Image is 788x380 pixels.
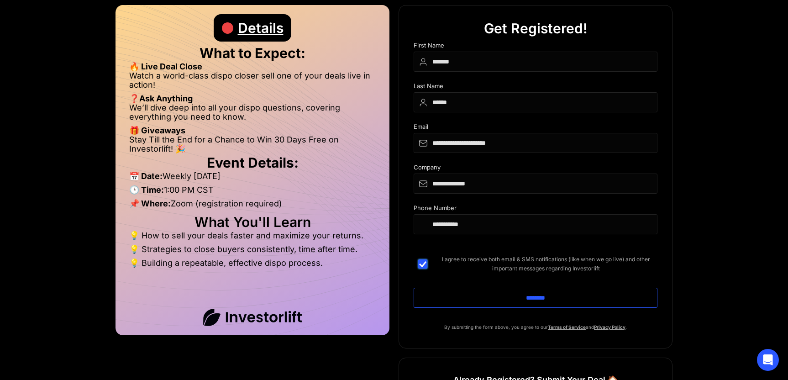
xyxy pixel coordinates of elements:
[414,42,657,52] div: First Name
[129,185,376,199] li: 1:00 PM CST
[129,103,376,126] li: We’ll dive deep into all your dispo questions, covering everything you need to know.
[129,245,376,259] li: 💡 Strategies to close buyers consistently, time after time.
[414,164,657,174] div: Company
[129,171,163,181] strong: 📅 Date:
[129,231,376,245] li: 💡 How to sell your deals faster and maximize your returns.
[129,199,171,208] strong: 📌 Where:
[129,126,185,135] strong: 🎁 Giveaways
[238,14,284,42] div: Details
[129,172,376,185] li: Weekly [DATE]
[129,185,164,195] strong: 🕒 Time:
[207,154,299,171] strong: Event Details:
[548,324,586,330] a: Terms of Service
[484,15,588,42] div: Get Registered!
[129,259,376,268] li: 💡 Building a repeatable, effective dispo process.
[414,123,657,133] div: Email
[200,45,305,61] strong: What to Expect:
[129,217,376,227] h2: What You'll Learn
[129,94,193,103] strong: ❓Ask Anything
[129,135,376,153] li: Stay Till the End for a Chance to Win 30 Days Free on Investorlift! 🎉
[414,205,657,214] div: Phone Number
[129,199,376,213] li: Zoom (registration required)
[129,71,376,94] li: Watch a world-class dispo closer sell one of your deals live in action!
[414,42,657,322] form: DIspo Day Main Form
[414,322,657,332] p: By submitting the form above, you agree to our and .
[594,324,625,330] a: Privacy Policy
[129,62,202,71] strong: 🔥 Live Deal Close
[435,255,657,273] span: I agree to receive both email & SMS notifications (like when we go live) and other important mess...
[757,349,779,371] div: Open Intercom Messenger
[414,83,657,92] div: Last Name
